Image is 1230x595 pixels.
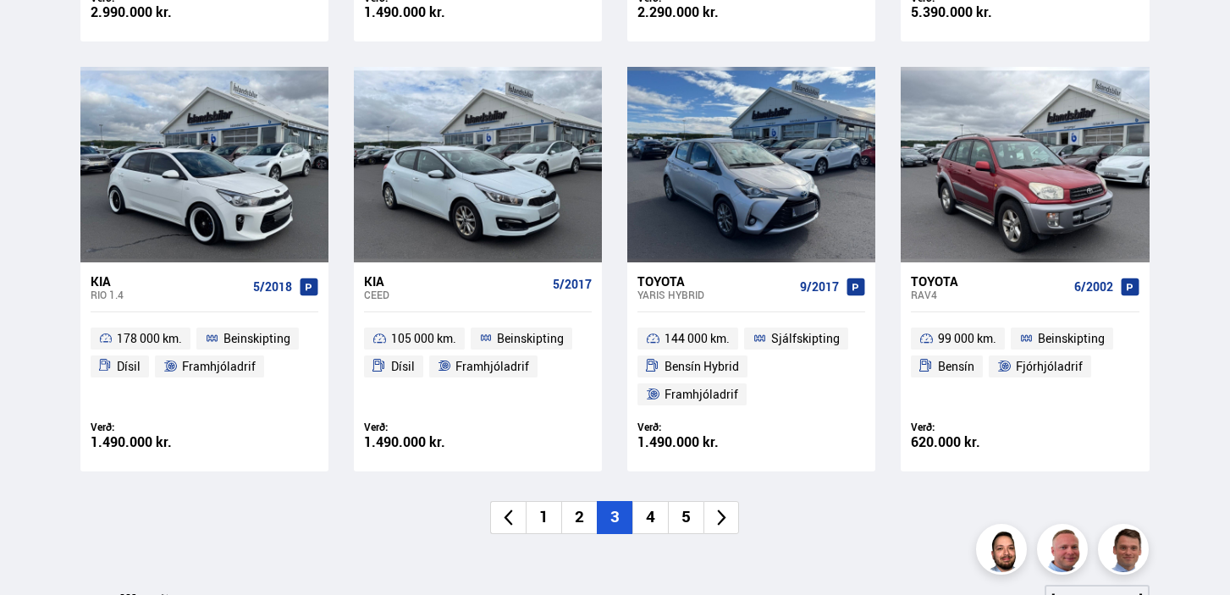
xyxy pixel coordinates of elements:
[1074,280,1113,294] span: 6/2002
[665,328,730,349] span: 144 000 km.
[800,280,839,294] span: 9/2017
[364,273,546,289] div: Kia
[497,328,564,349] span: Beinskipting
[979,526,1029,577] img: nhp88E3Fdnt1Opn2.png
[91,435,205,449] div: 1.490.000 kr.
[553,278,592,291] span: 5/2017
[911,289,1067,300] div: RAV4
[455,356,529,377] span: Framhjóladrif
[665,356,739,377] span: Bensín Hybrid
[911,421,1025,433] div: Verð:
[14,7,64,58] button: Opna LiveChat spjallviðmót
[561,501,597,534] li: 2
[632,501,668,534] li: 4
[637,5,752,19] div: 2.290.000 kr.
[526,501,561,534] li: 1
[938,328,996,349] span: 99 000 km.
[364,421,478,433] div: Verð:
[938,356,974,377] span: Bensín
[117,328,182,349] span: 178 000 km.
[1100,526,1151,577] img: FbJEzSuNWCJXmdc-.webp
[91,5,205,19] div: 2.990.000 kr.
[597,501,632,534] li: 3
[364,289,546,300] div: Ceed
[117,356,141,377] span: Dísil
[771,328,840,349] span: Sjálfskipting
[91,289,246,300] div: Rio 1.4
[391,328,456,349] span: 105 000 km.
[364,5,478,19] div: 1.490.000 kr.
[668,501,703,534] li: 5
[1016,356,1083,377] span: Fjórhjóladrif
[901,262,1149,471] a: Toyota RAV4 6/2002 99 000 km. Beinskipting Bensín Fjórhjóladrif Verð: 620.000 kr.
[223,328,290,349] span: Beinskipting
[1040,526,1090,577] img: siFngHWaQ9KaOqBr.png
[391,356,415,377] span: Dísil
[80,262,328,471] a: Kia Rio 1.4 5/2018 178 000 km. Beinskipting Dísil Framhjóladrif Verð: 1.490.000 kr.
[627,262,875,471] a: Toyota Yaris HYBRID 9/2017 144 000 km. Sjálfskipting Bensín Hybrid Framhjóladrif Verð: 1.490.000 kr.
[91,421,205,433] div: Verð:
[253,280,292,294] span: 5/2018
[637,421,752,433] div: Verð:
[354,262,602,471] a: Kia Ceed 5/2017 105 000 km. Beinskipting Dísil Framhjóladrif Verð: 1.490.000 kr.
[665,384,738,405] span: Framhjóladrif
[364,435,478,449] div: 1.490.000 kr.
[911,435,1025,449] div: 620.000 kr.
[637,435,752,449] div: 1.490.000 kr.
[91,273,246,289] div: Kia
[1038,328,1105,349] span: Beinskipting
[637,289,793,300] div: Yaris HYBRID
[182,356,256,377] span: Framhjóladrif
[911,273,1067,289] div: Toyota
[911,5,1025,19] div: 5.390.000 kr.
[637,273,793,289] div: Toyota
